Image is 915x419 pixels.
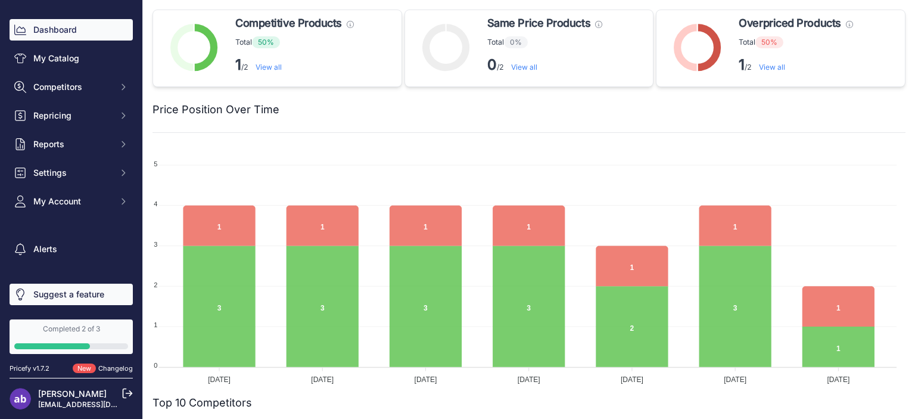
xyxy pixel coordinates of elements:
[487,55,602,75] p: /2
[235,36,354,48] p: Total
[152,395,252,411] h2: Top 10 Competitors
[621,375,643,384] tspan: [DATE]
[33,138,111,150] span: Reports
[154,241,157,248] tspan: 3
[759,63,785,72] a: View all
[33,81,111,93] span: Competitors
[10,162,133,184] button: Settings
[38,400,163,409] a: [EMAIL_ADDRESS][DOMAIN_NAME]
[10,191,133,212] button: My Account
[739,36,852,48] p: Total
[739,56,745,73] strong: 1
[10,319,133,354] a: Completed 2 of 3
[487,15,590,32] span: Same Price Products
[33,167,111,179] span: Settings
[10,284,133,305] a: Suggest a feature
[154,321,157,328] tspan: 1
[152,101,279,118] h2: Price Position Over Time
[154,281,157,288] tspan: 2
[487,56,497,73] strong: 0
[73,364,96,374] span: New
[511,63,537,72] a: View all
[518,375,540,384] tspan: [DATE]
[154,362,157,369] tspan: 0
[33,110,111,122] span: Repricing
[38,389,107,399] a: [PERSON_NAME]
[415,375,437,384] tspan: [DATE]
[739,55,852,75] p: /2
[98,364,133,373] a: Changelog
[33,195,111,207] span: My Account
[235,15,342,32] span: Competitive Products
[154,200,157,207] tspan: 4
[10,364,49,374] div: Pricefy v1.7.2
[252,36,280,48] span: 50%
[755,36,783,48] span: 50%
[14,324,128,334] div: Completed 2 of 3
[311,375,334,384] tspan: [DATE]
[487,36,602,48] p: Total
[10,105,133,126] button: Repricing
[10,19,133,305] nav: Sidebar
[739,15,841,32] span: Overpriced Products
[827,375,849,384] tspan: [DATE]
[10,238,133,260] a: Alerts
[235,55,354,75] p: /2
[10,48,133,69] a: My Catalog
[724,375,746,384] tspan: [DATE]
[235,56,241,73] strong: 1
[10,19,133,41] a: Dashboard
[154,160,157,167] tspan: 5
[10,134,133,155] button: Reports
[256,63,282,72] a: View all
[504,36,528,48] span: 0%
[10,76,133,98] button: Competitors
[208,375,231,384] tspan: [DATE]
